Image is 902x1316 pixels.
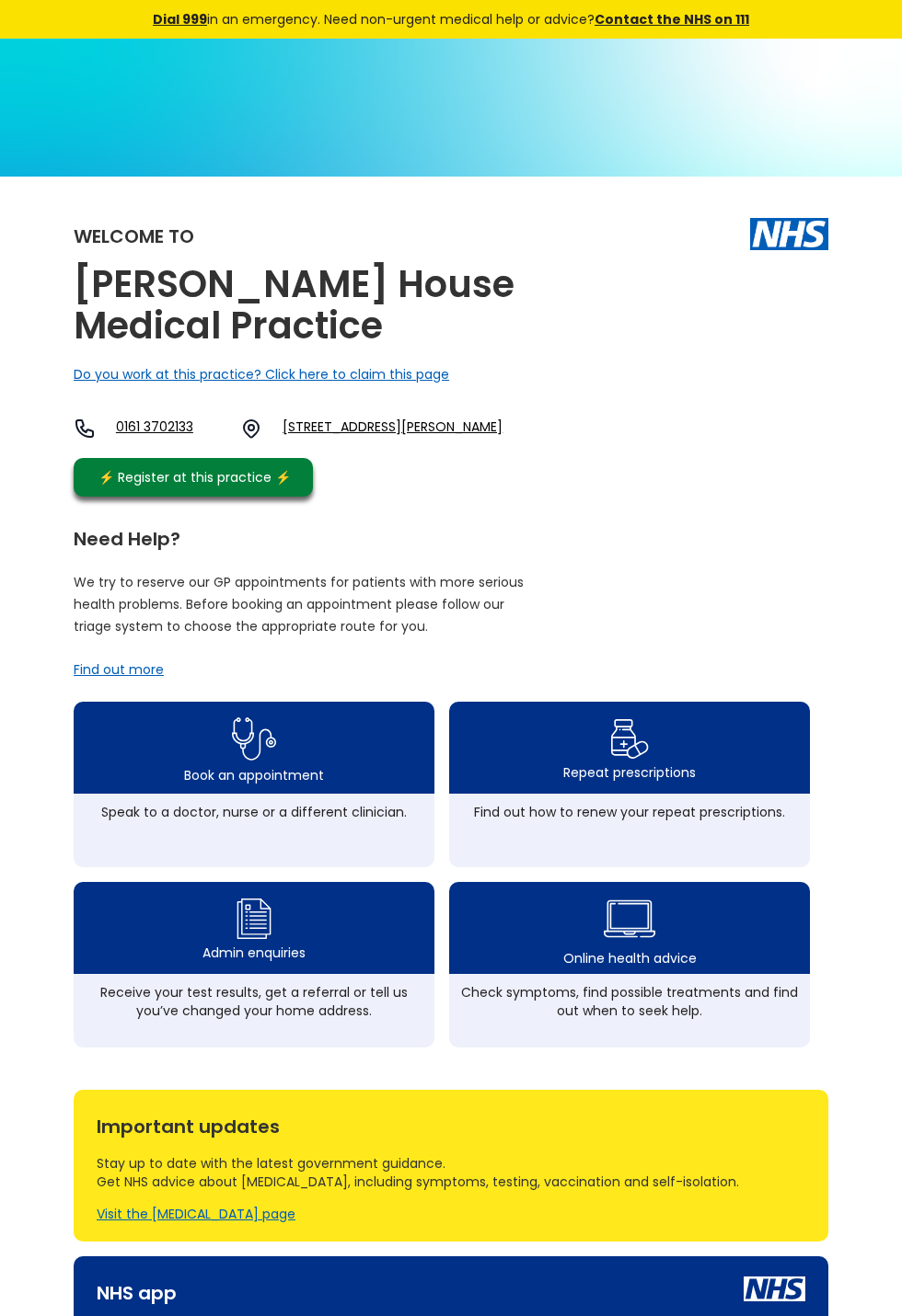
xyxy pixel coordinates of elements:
[449,702,810,867] a: repeat prescription iconRepeat prescriptionsFind out how to renew your repeat prescriptions.
[184,766,324,784] div: Book an appointment
[88,467,300,487] div: ⚡️ Register at this practice ⚡️
[97,1108,805,1136] div: Important updates
[153,10,207,29] a: Dial 999
[744,1276,805,1301] img: nhs icon white
[234,894,274,944] img: admin enquiry icon
[83,803,425,821] div: Speak to a doctor, nurse or a different clinician.
[83,983,425,1020] div: Receive your test results, get a referral or tell us you’ve changed your home address.
[604,888,655,949] img: health advice icon
[116,418,226,440] a: 0161 3702133
[74,264,534,347] h2: [PERSON_NAME] House Medical Practice
[74,458,313,497] a: ⚡️ Register at this practice ⚡️
[240,418,262,440] img: practice location icon
[74,521,810,548] div: Need Help?
[563,949,697,967] div: Online health advice
[595,10,749,29] a: Contact the NHS on 111
[74,702,434,867] a: book appointment icon Book an appointmentSpeak to a doctor, nurse or a different clinician.
[74,882,434,1047] a: admin enquiry iconAdmin enquiriesReceive your test results, get a referral or tell us you’ve chan...
[74,418,96,440] img: telephone icon
[74,571,525,637] p: We try to reserve our GP appointments for patients with more serious health problems. Before book...
[449,882,810,1047] a: health advice iconOnline health adviceCheck symptoms, find possible treatments and find out when ...
[74,365,449,383] a: Do you work at this practice? Click here to claim this page
[74,660,164,679] a: Find out more
[74,227,194,246] div: Welcome to
[125,9,777,29] div: in an emergency. Need non-urgent medical help or advice?
[97,1154,805,1191] div: Stay up to date with the latest government guidance. Get NHS advice about [MEDICAL_DATA], includi...
[232,712,276,766] img: book appointment icon
[563,763,696,782] div: Repeat prescriptions
[750,218,828,249] img: The NHS logo
[97,1275,177,1302] div: NHS app
[97,1205,295,1223] a: Visit the [MEDICAL_DATA] page
[283,418,503,440] a: [STREET_ADDRESS][PERSON_NAME]
[202,944,306,962] div: Admin enquiries
[458,803,801,821] div: Find out how to renew your repeat prescriptions.
[610,715,650,763] img: repeat prescription icon
[458,983,801,1020] div: Check symptoms, find possible treatments and find out when to seek help.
